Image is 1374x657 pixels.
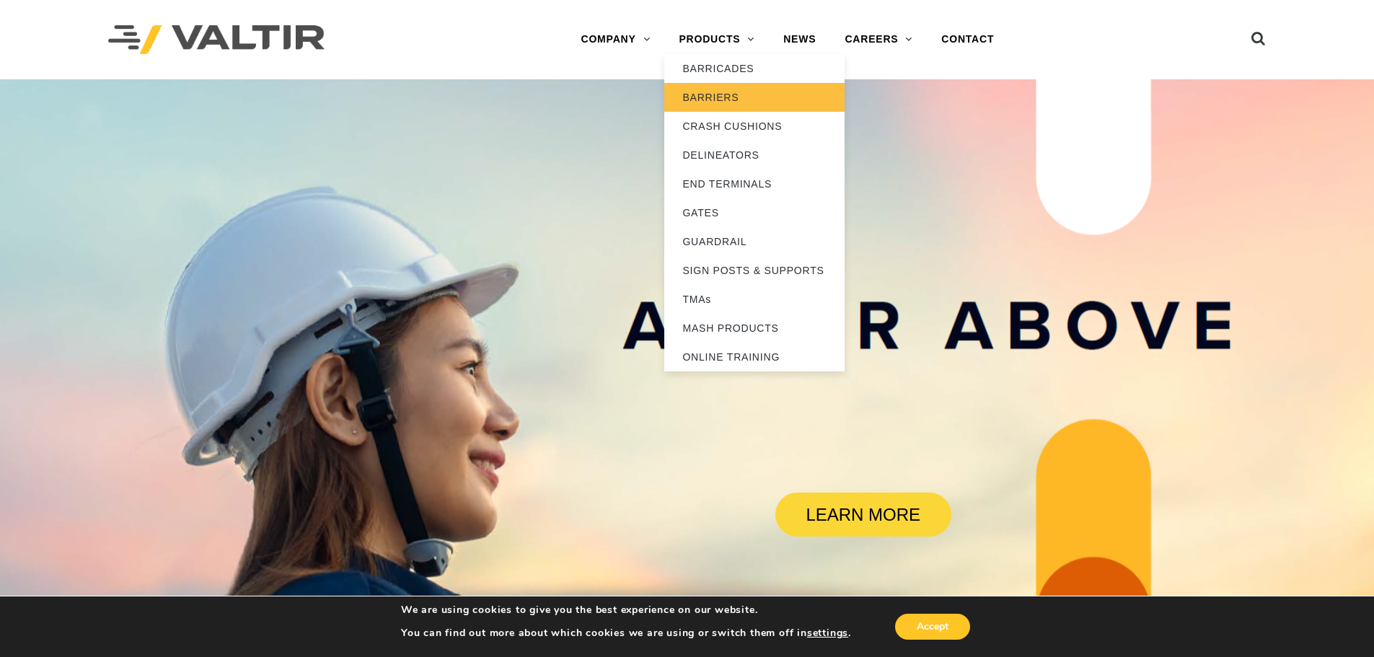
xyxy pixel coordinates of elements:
p: We are using cookies to give you the best experience on our website. [401,604,851,617]
a: PRODUCTS [664,25,769,54]
a: CONTACT [927,25,1008,54]
p: You can find out more about which cookies we are using or switch them off in . [401,627,851,640]
button: Accept [895,614,970,640]
button: settings [807,627,848,640]
img: Valtir [108,25,325,55]
a: MASH PRODUCTS [664,314,845,343]
a: LEARN MORE [775,493,951,537]
a: CRASH CUSHIONS [664,112,845,141]
a: GATES [664,198,845,227]
a: ONLINE TRAINING [664,343,845,371]
a: TMAs [664,285,845,314]
a: BARRIERS [664,83,845,112]
a: GUARDRAIL [664,227,845,256]
a: COMPANY [566,25,664,54]
a: CAREERS [830,25,927,54]
a: NEWS [769,25,830,54]
a: DELINEATORS [664,141,845,169]
a: SIGN POSTS & SUPPORTS [664,256,845,285]
a: BARRICADES [664,54,845,83]
a: END TERMINALS [664,169,845,198]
